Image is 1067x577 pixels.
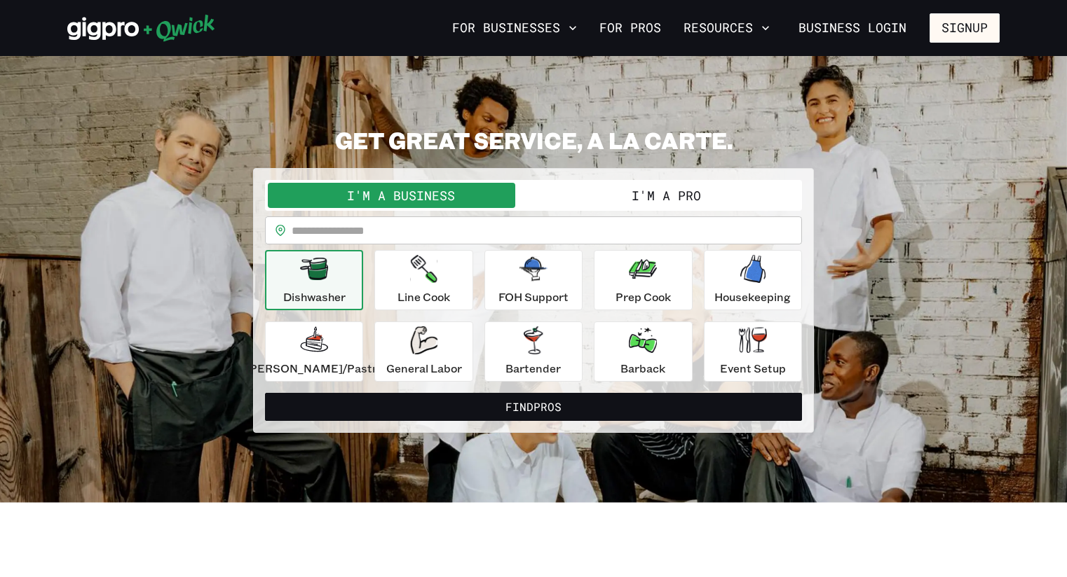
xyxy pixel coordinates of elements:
button: I'm a Pro [533,183,799,208]
button: Resources [678,16,775,40]
button: [PERSON_NAME]/Pastry [265,321,363,382]
p: Housekeeping [714,288,791,305]
button: Signup [930,13,1000,43]
button: Dishwasher [265,250,363,310]
p: Event Setup [720,360,786,377]
p: Barback [620,360,665,377]
button: Line Cook [374,250,473,310]
button: Event Setup [704,321,802,382]
a: For Pros [594,16,667,40]
button: Barback [594,321,692,382]
button: General Labor [374,321,473,382]
p: Dishwasher [283,288,346,305]
p: [PERSON_NAME]/Pastry [245,360,383,377]
p: Line Cook [397,288,450,305]
button: FindPros [265,393,802,421]
button: For Businesses [447,16,583,40]
button: I'm a Business [268,183,533,208]
button: FOH Support [484,250,583,310]
p: General Labor [386,360,462,377]
button: Housekeeping [704,250,802,310]
p: Prep Cook [616,288,671,305]
p: Bartender [505,360,561,377]
h2: GET GREAT SERVICE, A LA CARTE. [253,126,814,154]
button: Bartender [484,321,583,382]
button: Prep Cook [594,250,692,310]
a: Business Login [787,13,918,43]
p: FOH Support [498,288,569,305]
